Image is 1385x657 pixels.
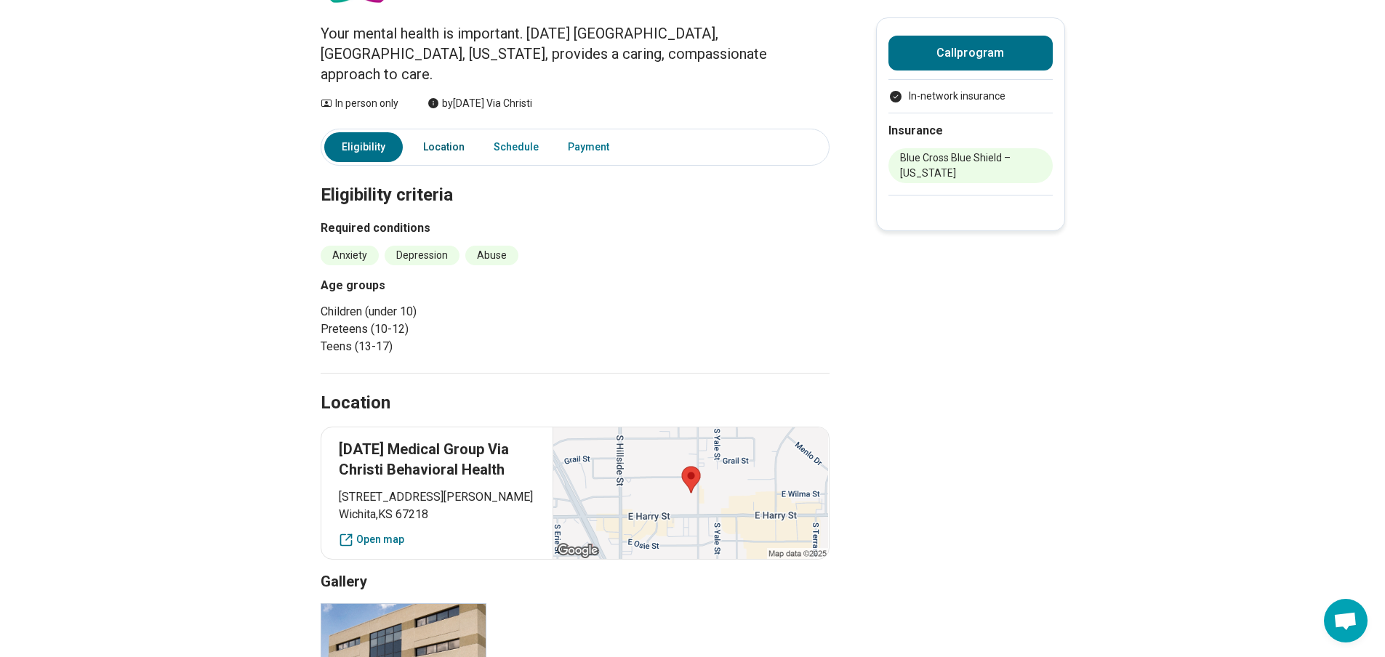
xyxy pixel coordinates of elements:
a: Open map [339,532,536,547]
h2: Eligibility criteria [321,148,830,208]
h3: Age groups [321,277,830,294]
p: [DATE] Medical Group Via Christi Behavioral Health [339,439,536,480]
li: Teens (13-17) [321,338,830,355]
div: by [DATE] Via Christi [427,96,532,111]
h2: Insurance [888,122,1053,140]
span: [STREET_ADDRESS][PERSON_NAME] [339,488,536,506]
li: Blue Cross Blue Shield – [US_STATE] [888,148,1053,183]
div: Open chat [1324,599,1368,642]
ul: Payment options [888,89,1053,104]
li: Preteens (10-12) [321,321,830,338]
li: Anxiety [321,246,379,265]
a: Schedule [485,132,547,162]
li: Children (under 10) [321,303,830,321]
span: Wichita , KS 67218 [339,506,536,523]
p: Your mental health is important. [DATE] [GEOGRAPHIC_DATA], [GEOGRAPHIC_DATA], [US_STATE], provide... [321,23,830,84]
h3: Gallery [321,571,830,592]
a: Location [414,132,473,162]
a: Eligibility [324,132,403,162]
h2: Location [321,391,390,416]
li: Abuse [465,246,518,265]
li: In-network insurance [888,89,1053,104]
li: Depression [385,246,459,265]
div: In person only [321,96,398,111]
h3: Required conditions [321,219,830,237]
a: Payment [559,132,627,162]
button: Callprogram [888,36,1053,70]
